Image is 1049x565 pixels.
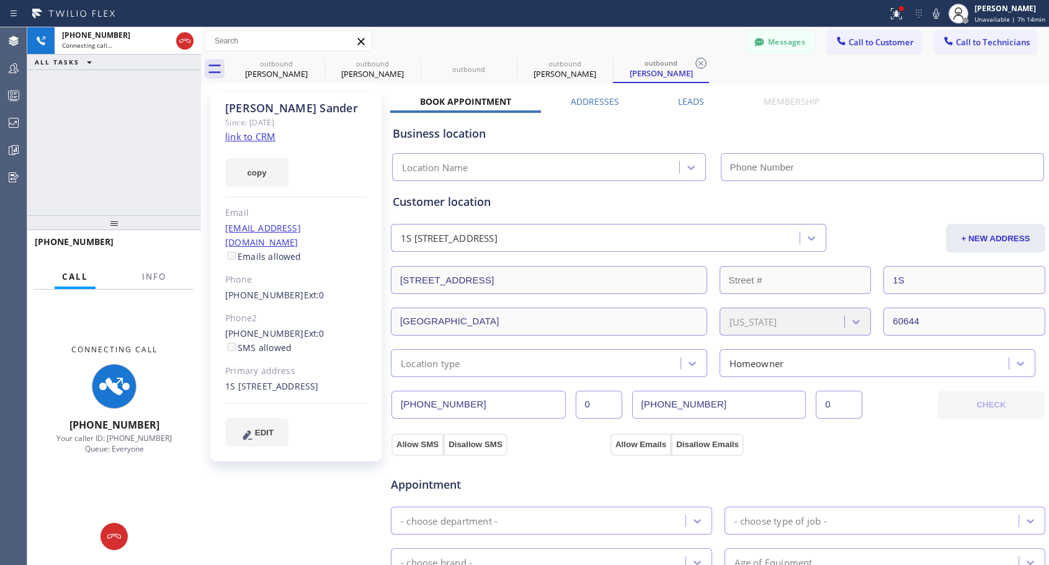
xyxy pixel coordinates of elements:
[975,3,1045,14] div: [PERSON_NAME]
[69,418,159,432] span: [PHONE_NUMBER]
[230,59,323,68] div: outbound
[401,356,460,370] div: Location type
[946,224,1045,252] button: + NEW ADDRESS
[304,327,324,339] span: Ext: 0
[518,68,612,79] div: [PERSON_NAME]
[225,327,304,339] a: [PHONE_NUMBER]
[391,266,707,294] input: Address
[420,96,511,107] label: Book Appointment
[934,30,1037,54] button: Call to Technicians
[56,433,172,454] span: Your caller ID: [PHONE_NUMBER] Queue: Everyone
[100,523,128,550] button: Hang up
[62,271,88,282] span: Call
[393,125,1043,142] div: Business location
[518,59,612,68] div: outbound
[62,41,112,50] span: Connecting call…
[391,391,566,419] input: Phone Number
[518,55,612,83] div: Deneen Sander
[255,428,274,437] span: EDIT
[71,344,158,355] span: Connecting Call
[576,391,622,419] input: Ext.
[444,434,507,456] button: Disallow SMS
[225,364,367,378] div: Primary address
[35,58,79,66] span: ALL TASKS
[225,311,367,326] div: Phone2
[35,236,114,247] span: [PHONE_NUMBER]
[228,343,236,351] input: SMS allowed
[62,30,130,40] span: [PHONE_NUMBER]
[721,153,1045,181] input: Phone Number
[401,514,498,528] div: - choose department -
[326,55,419,83] div: James Walsh
[225,289,304,301] a: [PHONE_NUMBER]
[883,266,1045,294] input: Apt. #
[391,476,607,493] span: Appointment
[730,356,784,370] div: Homeowner
[225,206,367,220] div: Email
[391,308,707,336] input: City
[304,289,324,301] span: Ext: 0
[610,434,671,456] button: Allow Emails
[230,55,323,83] div: James Walsh
[746,30,815,54] button: Messages
[956,37,1030,48] span: Call to Technicians
[632,391,806,419] input: Phone Number 2
[225,342,292,354] label: SMS allowed
[816,391,862,419] input: Ext. 2
[393,194,1043,210] div: Customer location
[230,68,323,79] div: [PERSON_NAME]
[422,65,516,74] div: outbound
[671,434,744,456] button: Disallow Emails
[225,251,301,262] label: Emails allowed
[401,231,498,246] div: 1S [STREET_ADDRESS]
[927,5,945,22] button: Mute
[228,252,236,260] input: Emails allowed
[678,96,704,107] label: Leads
[391,434,444,456] button: Allow SMS
[849,37,914,48] span: Call to Customer
[975,15,1045,24] span: Unavailable | 7h 14min
[225,101,367,115] div: [PERSON_NAME] Sander
[326,59,419,68] div: outbound
[225,115,367,130] div: Since: [DATE]
[614,58,708,68] div: outbound
[720,266,872,294] input: Street #
[883,308,1045,336] input: ZIP
[614,55,708,82] div: Deneen Sander
[225,158,288,187] button: copy
[142,271,166,282] span: Info
[135,265,174,289] button: Info
[225,418,288,447] button: EDIT
[734,514,827,528] div: - choose type of job -
[326,68,419,79] div: [PERSON_NAME]
[571,96,619,107] label: Addresses
[764,96,819,107] label: Membership
[938,391,1045,419] button: CHECK
[402,161,468,175] div: Location Name
[176,32,194,50] button: Hang up
[225,380,367,394] div: 1S [STREET_ADDRESS]
[827,30,922,54] button: Call to Customer
[225,130,275,143] a: link to CRM
[225,222,301,248] a: [EMAIL_ADDRESS][DOMAIN_NAME]
[205,31,372,51] input: Search
[225,273,367,287] div: Phone
[614,68,708,79] div: [PERSON_NAME]
[55,265,96,289] button: Call
[27,55,104,69] button: ALL TASKS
